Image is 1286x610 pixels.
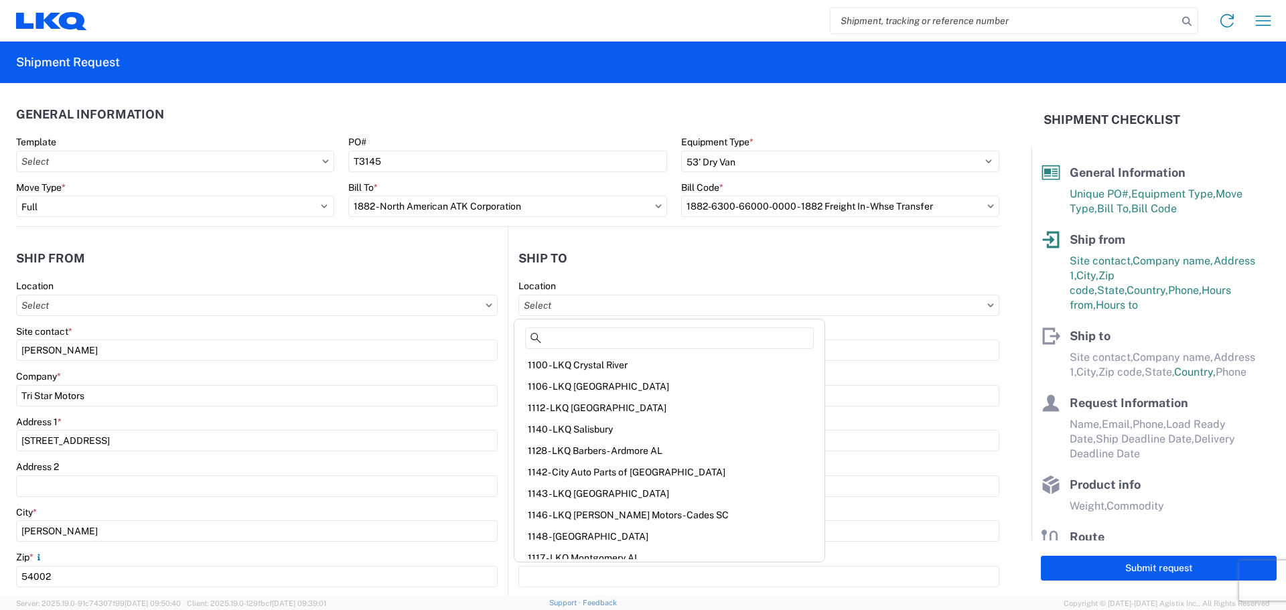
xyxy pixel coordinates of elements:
input: Select [16,151,334,172]
span: Phone, [1168,284,1202,297]
span: Company name, [1133,254,1214,267]
label: Template [16,136,56,148]
a: Feedback [583,599,617,607]
input: Select [348,196,666,217]
label: Location [16,280,54,292]
span: Site contact, [1070,351,1133,364]
span: Copyright © [DATE]-[DATE] Agistix Inc., All Rights Reserved [1064,597,1270,609]
div: 1100 - LKQ Crystal River [517,354,822,376]
span: Bill To, [1097,202,1131,215]
span: City, [1076,366,1098,378]
span: Ship Deadline Date, [1096,433,1194,445]
h2: Ship from [16,252,85,265]
span: Country, [1127,284,1168,297]
span: State, [1097,284,1127,297]
span: Zip code, [1098,366,1145,378]
span: Unique PO#, [1070,187,1131,200]
label: Zip [16,551,44,563]
h2: General Information [16,108,164,121]
span: Commodity [1106,500,1164,512]
div: 1140 - LKQ Salisbury [517,418,822,440]
span: Route [1070,530,1104,544]
span: Ship to [1070,329,1111,343]
span: General Information [1070,165,1186,179]
input: Select [518,295,999,316]
span: Bill Code [1131,202,1177,215]
a: Support [549,599,583,607]
span: Equipment Type, [1131,187,1216,200]
div: 1117 - LKQ Montgomery AL [517,547,822,568]
label: Site contact [16,325,72,337]
span: Site contact, [1070,254,1133,267]
div: 1112 - LKQ [GEOGRAPHIC_DATA] [517,397,822,418]
span: Company name, [1133,351,1214,364]
label: Address 2 [16,461,59,473]
input: Select [16,295,498,316]
span: Email, [1102,418,1133,431]
label: Company [16,370,61,382]
label: Address 1 [16,416,62,428]
div: 1142 - City Auto Parts of [GEOGRAPHIC_DATA] [517,461,822,483]
div: 1143 - LKQ [GEOGRAPHIC_DATA] [517,483,822,504]
span: [DATE] 09:50:40 [125,599,181,607]
span: Server: 2025.19.0-91c74307f99 [16,599,181,607]
div: 1148 - [GEOGRAPHIC_DATA] [517,526,822,547]
span: Phone [1216,366,1246,378]
span: Request Information [1070,396,1188,410]
label: City [16,506,37,518]
label: Equipment Type [681,136,754,148]
h2: Shipment Request [16,54,120,70]
label: Location [518,280,556,292]
span: Product info [1070,477,1141,491]
label: Bill Code [681,181,723,194]
span: City, [1076,269,1098,282]
span: Phone, [1133,418,1166,431]
span: Weight, [1070,500,1106,512]
label: Bill To [348,181,378,194]
span: Country, [1174,366,1216,378]
span: Ship from [1070,232,1125,246]
button: Submit request [1041,556,1277,581]
div: 1128 - LKQ Barbers - Ardmore AL [517,440,822,461]
div: 1146 - LKQ [PERSON_NAME] Motors - Cades SC [517,504,822,526]
span: Hours to [1096,299,1138,311]
label: Move Type [16,181,66,194]
input: Shipment, tracking or reference number [831,8,1177,33]
div: 1106 - LKQ [GEOGRAPHIC_DATA] [517,376,822,397]
label: PO# [348,136,366,148]
span: State, [1145,366,1174,378]
span: [DATE] 09:39:01 [272,599,326,607]
input: Select [681,196,999,217]
h2: Shipment Checklist [1044,112,1180,128]
span: Name, [1070,418,1102,431]
span: Client: 2025.19.0-129fbcf [187,599,326,607]
h2: Ship to [518,252,567,265]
